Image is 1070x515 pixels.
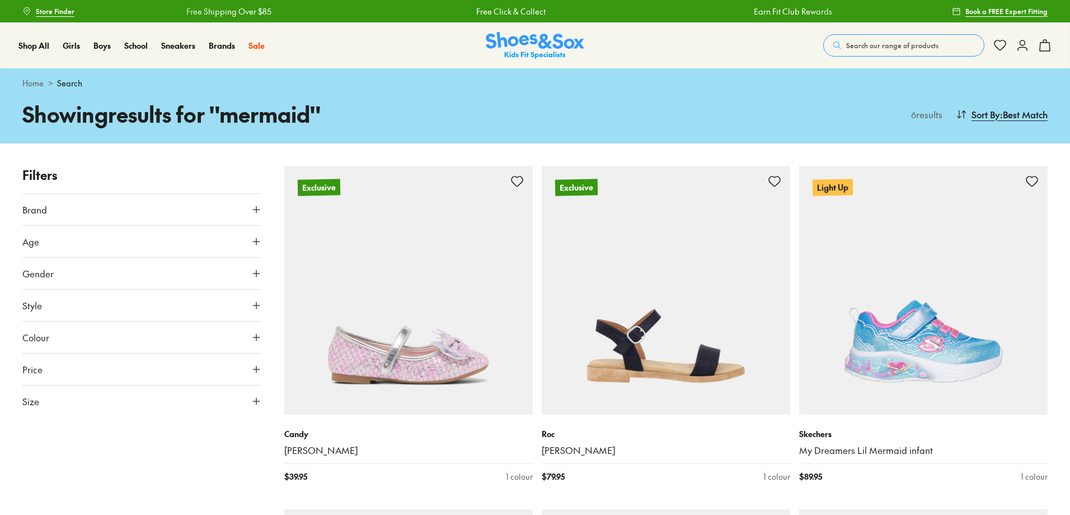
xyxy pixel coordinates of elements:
button: Search our range of products [823,34,984,57]
button: Colour [22,322,262,353]
h1: Showing results for " mermaid " [22,98,535,130]
button: Size [22,386,262,417]
div: 1 colour [763,471,790,482]
span: Boys [93,40,111,51]
span: Sort By [972,108,1000,121]
a: Earn Fit Club Rewards [753,6,831,17]
span: Store Finder [36,6,74,16]
span: Book a FREE Expert Fitting [965,6,1048,16]
p: Roc [542,428,790,440]
button: Sort By:Best Match [956,102,1048,127]
span: Brand [22,203,47,216]
p: Light Up [813,179,853,196]
span: Age [22,235,39,248]
span: Search our range of products [846,40,938,50]
a: Home [22,77,44,89]
p: 6 results [907,108,942,121]
span: : Best Match [1000,108,1048,121]
a: Boys [93,40,111,52]
a: My Dreamers Lil Mermaid infant [799,444,1048,457]
a: Sneakers [161,40,195,52]
button: Price [22,354,262,385]
span: School [124,40,148,51]
span: Brands [209,40,235,51]
span: Price [22,363,43,376]
div: 1 colour [506,471,533,482]
div: 1 colour [1021,471,1048,482]
span: Style [22,299,42,312]
span: Sneakers [161,40,195,51]
a: Shop All [18,40,49,52]
div: > [22,77,1048,89]
span: Shop All [18,40,49,51]
a: [PERSON_NAME] [542,444,790,457]
p: Exclusive [298,179,340,196]
a: Free Click & Collect [475,6,545,17]
a: Brands [209,40,235,52]
p: Candy [284,428,533,440]
a: Free Shipping Over $85 [185,6,270,17]
a: Exclusive [284,166,533,415]
button: Gender [22,258,262,289]
a: School [124,40,148,52]
span: Girls [63,40,80,51]
span: Size [22,395,39,408]
span: Colour [22,331,49,344]
span: Sale [248,40,265,51]
a: Book a FREE Expert Fitting [952,1,1048,21]
a: Light Up [799,166,1048,415]
span: $ 89.95 [799,471,822,482]
img: SNS_Logo_Responsive.svg [486,32,584,59]
a: Sale [248,40,265,52]
span: Gender [22,267,54,280]
span: Search [57,77,82,89]
p: Skechers [799,428,1048,440]
a: Shoes & Sox [486,32,584,59]
a: Girls [63,40,80,52]
span: $ 39.95 [284,471,307,482]
span: $ 79.95 [542,471,565,482]
a: Exclusive [542,166,790,415]
button: Age [22,226,262,257]
p: Filters [22,166,262,184]
a: Store Finder [22,1,74,21]
button: Style [22,290,262,321]
button: Brand [22,194,262,225]
a: [PERSON_NAME] [284,444,533,457]
p: Exclusive [555,179,598,196]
